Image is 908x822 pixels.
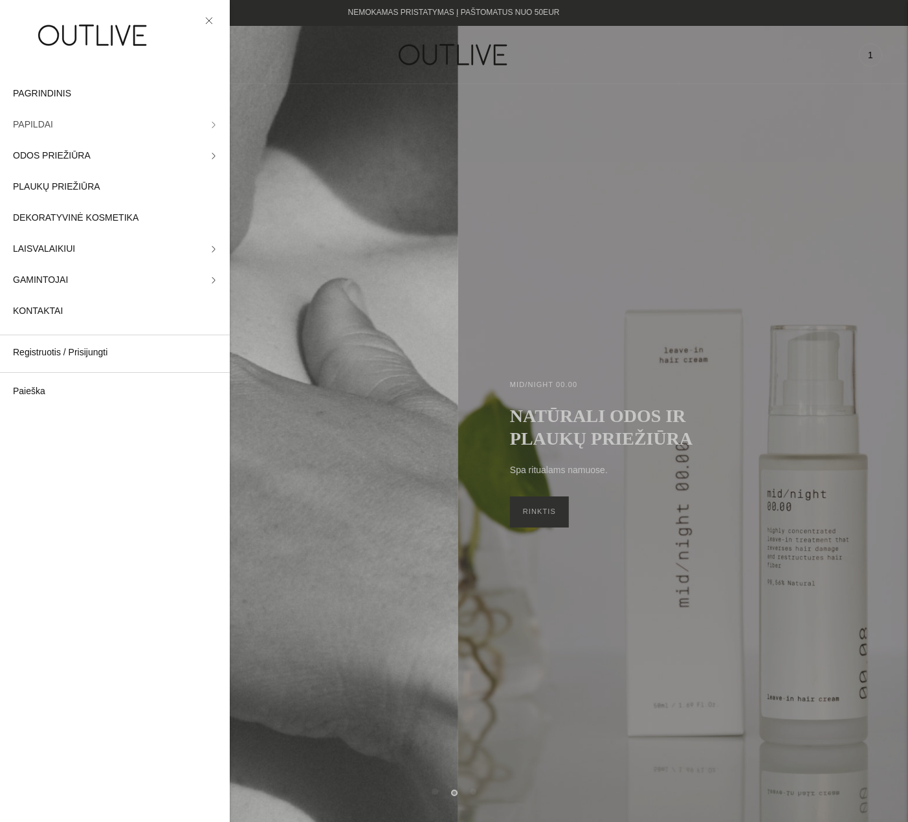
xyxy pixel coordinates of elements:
span: DEKORATYVINĖ KOSMETIKA [13,210,138,226]
span: LAISVALAIKIUI [13,241,75,257]
span: KONTAKTAI [13,304,63,319]
img: OUTLIVE [13,13,175,58]
span: PLAUKŲ PRIEŽIŪRA [13,179,100,195]
span: GAMINTOJAI [13,272,68,288]
span: PAPILDAI [13,117,53,133]
span: ODOS PRIEŽIŪRA [13,148,91,164]
span: PAGRINDINIS [13,86,71,102]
